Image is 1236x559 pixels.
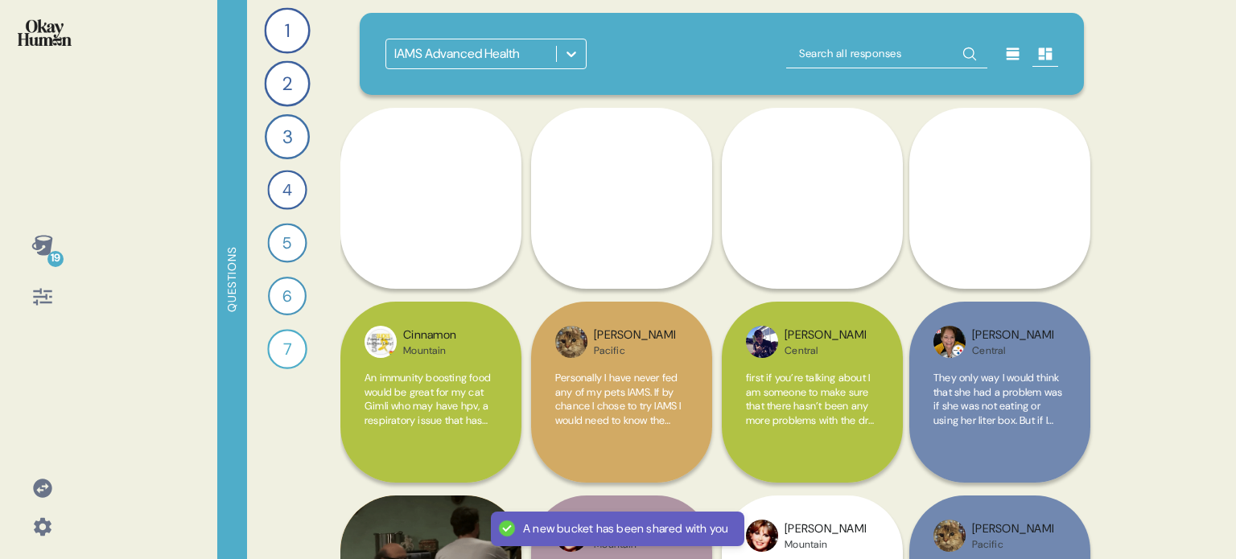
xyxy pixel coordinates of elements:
div: Cinnamon [403,327,456,344]
div: Central [972,344,1053,357]
div: 6 [268,277,307,315]
div: Pacific [594,344,675,357]
div: 5 [267,223,307,262]
img: profilepic_5113520575367512.jpg [746,326,778,358]
div: Mountain [403,344,456,357]
div: A new bucket has been shared with you [523,521,728,536]
div: [PERSON_NAME] [972,520,1053,538]
div: 1 [264,7,310,53]
div: [PERSON_NAME] [785,520,866,538]
img: profilepic_7271226572895091.jpg [746,520,778,552]
div: 19 [47,251,64,267]
img: profilepic_7776587615692055.jpg [365,326,397,358]
div: 3 [265,114,310,159]
div: Mountain [785,538,866,551]
div: Central [785,344,866,357]
input: Search all responses [786,39,987,68]
img: profilepic_4813955705354555.jpg [933,520,966,552]
div: 2 [264,60,310,106]
img: profilepic_5384042878281458.jpg [933,326,966,358]
div: Pacific [972,538,1053,551]
img: okayhuman.3b1b6348.png [18,19,72,46]
div: 4 [267,170,307,209]
div: [PERSON_NAME] [594,327,675,344]
div: 7 [267,329,307,369]
div: [PERSON_NAME] [785,327,866,344]
div: [PERSON_NAME] [972,327,1053,344]
div: IAMS Advanced Health [394,44,520,64]
img: profilepic_4813955705354555.jpg [555,326,587,358]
